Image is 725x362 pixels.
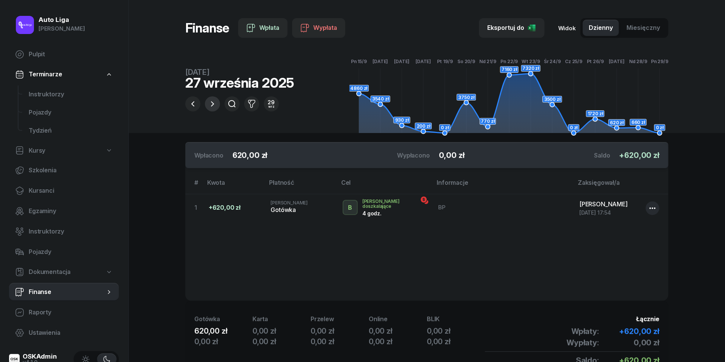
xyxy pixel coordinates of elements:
[609,59,625,64] tspan: [DATE]
[373,59,388,64] tspan: [DATE]
[23,353,57,360] div: OSKAdmin
[29,50,113,59] span: Pulpit
[29,227,113,237] span: Instruktorzy
[185,178,203,194] th: #
[566,337,599,348] span: Wypłaty:
[252,336,311,347] div: 0,00 zł
[9,142,119,159] a: Kursy
[29,267,71,277] span: Dokumentacja
[432,178,573,194] th: Informacje
[252,326,311,336] div: 0,00 zł
[485,314,659,324] div: Łącznie
[29,308,113,317] span: Raporty
[651,59,668,64] tspan: Pn 29/9
[311,314,369,324] div: Przelew
[362,199,426,209] div: [PERSON_NAME] doszkalające
[29,287,105,297] span: Finanse
[362,210,402,217] div: 4 godz.
[501,59,518,64] tspan: Pn 22/9
[194,326,252,336] div: 620,00 zł
[271,200,308,206] span: [PERSON_NAME]
[351,59,367,64] tspan: Pn 15/9
[9,283,119,301] a: Finanse
[343,200,358,215] button: B
[9,202,119,220] a: Egzaminy
[29,206,113,216] span: Egzaminy
[185,76,294,90] div: 27 września 2025
[479,59,496,64] tspan: Nd 21/9
[23,104,119,122] a: Pojazdy
[438,204,567,211] div: BP
[29,108,113,118] span: Pojazdy
[427,326,485,336] div: 0,00 zł
[311,336,369,347] div: 0,00 zł
[369,326,427,336] div: 0,00 zł
[292,18,345,38] button: Wypłata
[185,21,229,35] h1: Finanse
[427,336,485,347] div: 0,00 zł
[427,314,485,324] div: BLIK
[9,161,119,179] a: Szkolenia
[238,18,288,38] button: Wpłata
[583,20,619,36] button: Dzienny
[29,328,113,338] span: Ustawienia
[38,17,85,23] div: Auto Liga
[394,59,410,64] tspan: [DATE]
[565,59,583,64] tspan: Cz 25/9
[589,23,613,33] span: Dzienny
[9,45,119,63] a: Pulpit
[194,203,203,213] div: 1
[587,59,604,64] tspan: Pt 26/9
[271,205,331,215] div: Gotówka
[194,336,252,347] div: 0,00 zł
[23,122,119,140] a: Tydzień
[579,209,611,216] span: [DATE] 17:54
[626,23,660,33] span: Miesięczny
[397,151,430,160] div: Wypłacono
[209,203,259,213] div: +620,00 zł
[571,326,599,337] span: Wpłaty:
[29,146,45,156] span: Kursy
[522,59,540,64] tspan: Wt 23/9
[457,59,475,64] tspan: So 20/9
[185,68,294,76] div: [DATE]
[29,166,113,175] span: Szkolenia
[265,178,337,194] th: Płatność
[369,314,427,324] div: Online
[479,18,545,38] button: Eksportuj do
[369,336,427,347] div: 0,00 zł
[337,178,433,194] th: Cel
[573,178,668,194] th: Zaksięgował/a
[29,70,62,79] span: Terminarze
[264,96,279,111] button: 29wrz
[345,201,355,214] div: B
[23,85,119,104] a: Instruktorzy
[194,151,223,160] div: Wpłacono
[29,126,113,136] span: Tydzień
[268,100,275,105] div: 29
[246,23,279,33] div: Wpłata
[9,223,119,241] a: Instruktorzy
[38,24,85,34] div: [PERSON_NAME]
[619,327,625,336] span: +
[300,23,337,33] div: Wypłata
[29,247,113,257] span: Pojazdy
[252,314,311,324] div: Karta
[268,105,275,108] div: wrz
[9,66,119,83] a: Terminarze
[437,59,453,64] tspan: Pt 19/9
[9,243,119,261] a: Pojazdy
[29,186,113,196] span: Kursanci
[9,263,119,281] a: Dokumentacja
[203,178,265,194] th: Kwota
[416,59,431,64] tspan: [DATE]
[594,151,610,160] div: Saldo
[619,151,625,160] span: +
[9,303,119,322] a: Raporty
[9,182,119,200] a: Kursanci
[629,59,647,64] tspan: Nd 28/9
[620,20,666,36] button: Miesięczny
[487,23,536,33] div: Eksportuj do
[544,58,561,64] tspan: Śr 24/9
[9,324,119,342] a: Ustawienia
